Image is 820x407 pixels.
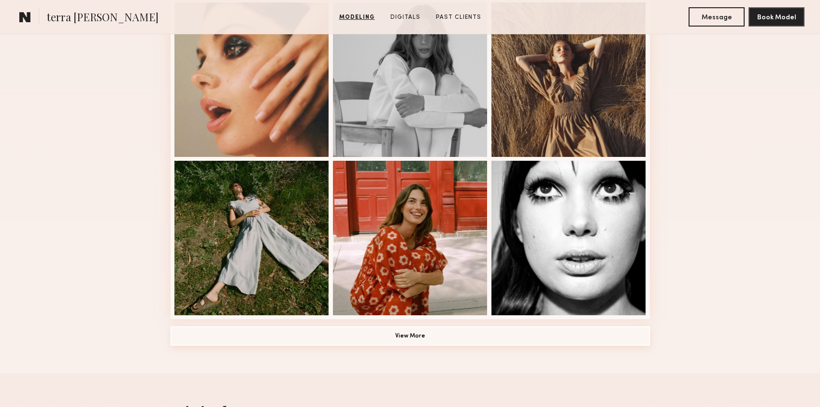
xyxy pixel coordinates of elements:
[171,326,650,346] button: View More
[47,10,158,27] span: terra [PERSON_NAME]
[432,13,485,22] a: Past Clients
[748,13,805,21] a: Book Model
[335,13,379,22] a: Modeling
[387,13,424,22] a: Digitals
[748,7,805,27] button: Book Model
[689,7,745,27] button: Message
